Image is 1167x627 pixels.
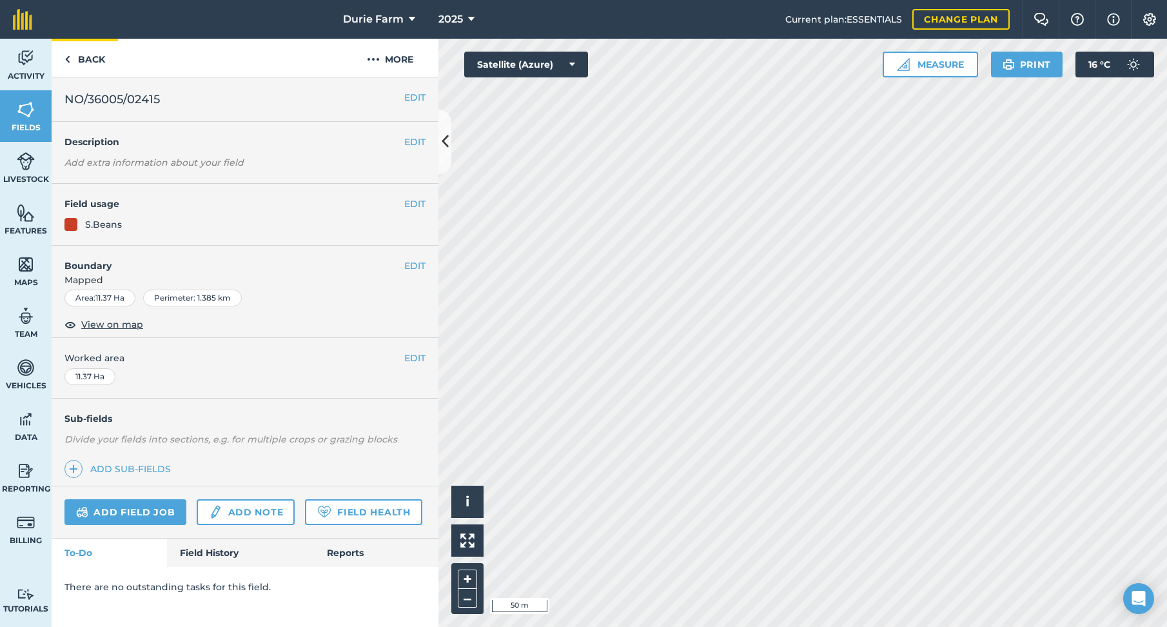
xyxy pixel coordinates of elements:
[314,539,438,567] a: Reports
[64,433,397,445] em: Divide your fields into sections, e.g. for multiple crops or grazing blocks
[52,39,118,77] a: Back
[1075,52,1154,77] button: 16 °C
[404,351,426,365] button: EDIT
[17,48,35,68] img: svg+xml;base64,PD94bWwgdmVyc2lvbj0iMS4wIiBlbmNvZGluZz0idXRmLTgiPz4KPCEtLSBHZW5lcmF0b3I6IEFkb2JlIE...
[17,358,35,377] img: svg+xml;base64,PD94bWwgdmVyc2lvbj0iMS4wIiBlbmNvZGluZz0idXRmLTgiPz4KPCEtLSBHZW5lcmF0b3I6IEFkb2JlIE...
[64,368,115,385] div: 11.37 Ha
[85,217,122,232] div: S.Beans
[912,9,1010,30] a: Change plan
[52,246,404,273] h4: Boundary
[13,9,32,30] img: fieldmargin Logo
[1107,12,1120,27] img: svg+xml;base64,PHN2ZyB4bWxucz0iaHR0cDovL3d3dy53My5vcmcvMjAwMC9zdmciIHdpZHRoPSIxNyIgaGVpZ2h0PSIxNy...
[897,58,910,71] img: Ruler icon
[17,410,35,429] img: svg+xml;base64,PD94bWwgdmVyc2lvbj0iMS4wIiBlbmNvZGluZz0idXRmLTgiPz4KPCEtLSBHZW5lcmF0b3I6IEFkb2JlIE...
[404,259,426,273] button: EDIT
[460,533,475,548] img: Four arrows, one pointing top left, one top right, one bottom right and the last bottom left
[404,197,426,211] button: EDIT
[143,290,242,306] div: Perimeter : 1.385 km
[404,135,426,149] button: EDIT
[17,100,35,119] img: svg+xml;base64,PHN2ZyB4bWxucz0iaHR0cDovL3d3dy53My5vcmcvMjAwMC9zdmciIHdpZHRoPSI1NiIgaGVpZ2h0PSI2MC...
[1003,57,1015,72] img: svg+xml;base64,PHN2ZyB4bWxucz0iaHR0cDovL3d3dy53My5vcmcvMjAwMC9zdmciIHdpZHRoPSIxOSIgaGVpZ2h0PSIyNC...
[64,351,426,365] span: Worked area
[1088,52,1110,77] span: 16 ° C
[197,499,295,525] a: Add note
[305,499,422,525] a: Field Health
[64,197,404,211] h4: Field usage
[1070,13,1085,26] img: A question mark icon
[1123,583,1154,614] div: Open Intercom Messenger
[367,52,380,67] img: svg+xml;base64,PHN2ZyB4bWxucz0iaHR0cDovL3d3dy53My5vcmcvMjAwMC9zdmciIHdpZHRoPSIyMCIgaGVpZ2h0PSIyNC...
[883,52,978,77] button: Measure
[167,539,313,567] a: Field History
[64,157,244,168] em: Add extra information about your field
[451,486,484,518] button: i
[64,90,160,108] span: NO/36005/02415
[17,255,35,274] img: svg+xml;base64,PHN2ZyB4bWxucz0iaHR0cDovL3d3dy53My5vcmcvMjAwMC9zdmciIHdpZHRoPSI1NiIgaGVpZ2h0PSI2MC...
[64,290,135,306] div: Area : 11.37 Ha
[458,570,477,589] button: +
[52,412,438,426] h4: Sub-fields
[64,580,426,594] p: There are no outstanding tasks for this field.
[52,539,167,567] a: To-Do
[69,461,78,477] img: svg+xml;base64,PHN2ZyB4bWxucz0iaHR0cDovL3d3dy53My5vcmcvMjAwMC9zdmciIHdpZHRoPSIxNCIgaGVpZ2h0PSIyNC...
[342,39,438,77] button: More
[52,273,438,287] span: Mapped
[1142,13,1157,26] img: A cog icon
[438,12,463,27] span: 2025
[464,52,588,77] button: Satellite (Azure)
[991,52,1063,77] button: Print
[343,12,404,27] span: Durie Farm
[76,504,88,520] img: svg+xml;base64,PD94bWwgdmVyc2lvbj0iMS4wIiBlbmNvZGluZz0idXRmLTgiPz4KPCEtLSBHZW5lcmF0b3I6IEFkb2JlIE...
[785,12,902,26] span: Current plan : ESSENTIALS
[64,52,70,67] img: svg+xml;base64,PHN2ZyB4bWxucz0iaHR0cDovL3d3dy53My5vcmcvMjAwMC9zdmciIHdpZHRoPSI5IiBoZWlnaHQ9IjI0Ii...
[458,589,477,608] button: –
[17,513,35,532] img: svg+xml;base64,PD94bWwgdmVyc2lvbj0iMS4wIiBlbmNvZGluZz0idXRmLTgiPz4KPCEtLSBHZW5lcmF0b3I6IEFkb2JlIE...
[64,460,176,478] a: Add sub-fields
[17,461,35,481] img: svg+xml;base64,PD94bWwgdmVyc2lvbj0iMS4wIiBlbmNvZGluZz0idXRmLTgiPz4KPCEtLSBHZW5lcmF0b3I6IEFkb2JlIE...
[404,90,426,104] button: EDIT
[64,317,76,332] img: svg+xml;base64,PHN2ZyB4bWxucz0iaHR0cDovL3d3dy53My5vcmcvMjAwMC9zdmciIHdpZHRoPSIxOCIgaGVpZ2h0PSIyNC...
[64,499,186,525] a: Add field job
[64,135,426,149] h4: Description
[17,152,35,171] img: svg+xml;base64,PD94bWwgdmVyc2lvbj0iMS4wIiBlbmNvZGluZz0idXRmLTgiPz4KPCEtLSBHZW5lcmF0b3I6IEFkb2JlIE...
[17,306,35,326] img: svg+xml;base64,PD94bWwgdmVyc2lvbj0iMS4wIiBlbmNvZGluZz0idXRmLTgiPz4KPCEtLSBHZW5lcmF0b3I6IEFkb2JlIE...
[64,317,143,332] button: View on map
[1121,52,1146,77] img: svg+xml;base64,PD94bWwgdmVyc2lvbj0iMS4wIiBlbmNvZGluZz0idXRmLTgiPz4KPCEtLSBHZW5lcmF0b3I6IEFkb2JlIE...
[1034,13,1049,26] img: Two speech bubbles overlapping with the left bubble in the forefront
[17,588,35,601] img: svg+xml;base64,PD94bWwgdmVyc2lvbj0iMS4wIiBlbmNvZGluZz0idXRmLTgiPz4KPCEtLSBHZW5lcmF0b3I6IEFkb2JlIE...
[466,493,469,510] span: i
[208,504,222,520] img: svg+xml;base64,PD94bWwgdmVyc2lvbj0iMS4wIiBlbmNvZGluZz0idXRmLTgiPz4KPCEtLSBHZW5lcmF0b3I6IEFkb2JlIE...
[17,203,35,223] img: svg+xml;base64,PHN2ZyB4bWxucz0iaHR0cDovL3d3dy53My5vcmcvMjAwMC9zdmciIHdpZHRoPSI1NiIgaGVpZ2h0PSI2MC...
[81,317,143,332] span: View on map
